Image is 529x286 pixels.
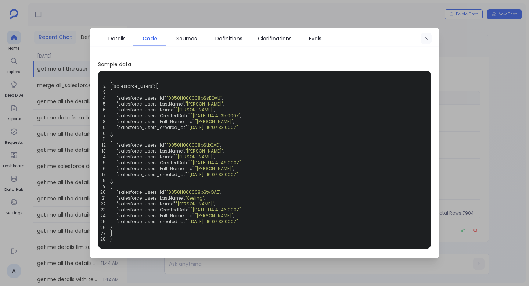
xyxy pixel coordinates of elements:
[167,142,220,148] span: "0050H000008bStkQAE"
[100,213,110,219] span: 24
[194,119,195,125] span: :
[110,78,112,83] span: {
[194,213,195,219] span: :
[117,113,190,119] span: "salesforce_users_CreatedDate"
[233,166,234,172] span: ,
[187,219,188,225] span: :
[117,142,166,148] span: "salesforce_users_Id"
[100,148,110,154] span: 13
[117,160,190,166] span: "salesforce_users_CreatedDate"
[188,172,238,178] span: "[DATE]T16:07:33.000Z"
[100,183,110,189] span: 19
[167,95,222,101] span: "0050H000008bSsEQAU"
[190,160,191,166] span: :
[117,148,184,154] span: "salesforce_users_LastName"
[100,89,429,95] span: {
[175,154,176,160] span: :
[100,160,110,166] span: 15
[112,83,154,89] span: "salesforce_users"
[191,160,241,166] span: "[DATE]T14:41:46.000Z"
[100,166,110,172] span: 16
[100,89,110,95] span: 3
[176,154,214,160] span: "[PERSON_NAME]"
[190,113,191,119] span: :
[240,113,241,119] span: ,
[176,107,214,113] span: "[PERSON_NAME]"
[184,148,185,154] span: :
[166,189,167,195] span: :
[195,119,233,125] span: "[PERSON_NAME]"
[100,95,110,101] span: 4
[223,101,224,107] span: ,
[220,142,221,148] span: ,
[100,178,429,183] span: },
[100,207,110,213] span: 23
[222,95,223,101] span: ,
[185,148,223,154] span: "[PERSON_NAME]"
[100,219,110,225] span: 25
[100,113,110,119] span: 7
[187,172,188,178] span: :
[190,207,191,213] span: :
[117,207,190,213] span: "salesforce_users_CreatedDate"
[191,113,240,119] span: "[DATE]T14:41:35.000Z"
[100,230,110,236] span: 27
[100,236,110,242] span: 28
[233,213,234,219] span: ,
[117,189,166,195] span: "salesforce_users_Id"
[166,95,167,101] span: :
[100,119,110,125] span: 8
[100,154,110,160] span: 14
[117,101,184,107] span: "salesforce_users_LastName"
[176,35,197,43] span: Sources
[154,83,158,89] span: : [
[117,195,184,201] span: "salesforce_users_LastName"
[98,61,431,68] span: Sample data
[184,101,185,107] span: :
[100,142,110,148] span: 12
[117,125,187,131] span: "salesforce_users_created_at"
[167,189,220,195] span: "0050H000008bStvQAE"
[215,35,242,43] span: Definitions
[143,35,157,43] span: Code
[100,125,110,131] span: 9
[309,35,321,43] span: Evals
[117,172,187,178] span: "salesforce_users_created_at"
[100,195,110,201] span: 21
[100,172,110,178] span: 17
[175,107,176,113] span: :
[185,195,204,201] span: "Keeling"
[185,101,223,107] span: "[PERSON_NAME]"
[100,183,429,189] span: {
[100,83,110,89] span: 2
[214,107,215,113] span: ,
[184,195,185,201] span: :
[117,107,175,113] span: "salesforce_users_Name"
[100,131,429,136] span: },
[100,189,110,195] span: 20
[258,35,292,43] span: Clarifications
[117,213,194,219] span: "salesforce_users_Full_Name__c"
[100,201,110,207] span: 22
[117,219,187,225] span: "salesforce_users_created_at"
[100,236,429,242] span: }
[191,207,241,213] span: "[DATE]T14:41:46.000Z"
[100,225,429,230] span: }
[195,213,233,219] span: "[PERSON_NAME]"
[100,101,110,107] span: 5
[117,95,166,101] span: "salesforce_users_Id"
[100,131,110,136] span: 10
[117,166,194,172] span: "salesforce_users_Full_Name__c"
[175,201,176,207] span: :
[108,35,126,43] span: Details
[194,166,195,172] span: :
[188,125,238,131] span: "[DATE]T16:07:33.000Z"
[100,178,110,183] span: 18
[100,107,110,113] span: 6
[100,230,429,236] span: ]
[204,195,205,201] span: ,
[176,201,214,207] span: "[PERSON_NAME]"
[117,119,194,125] span: "salesforce_users_Full_Name__c"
